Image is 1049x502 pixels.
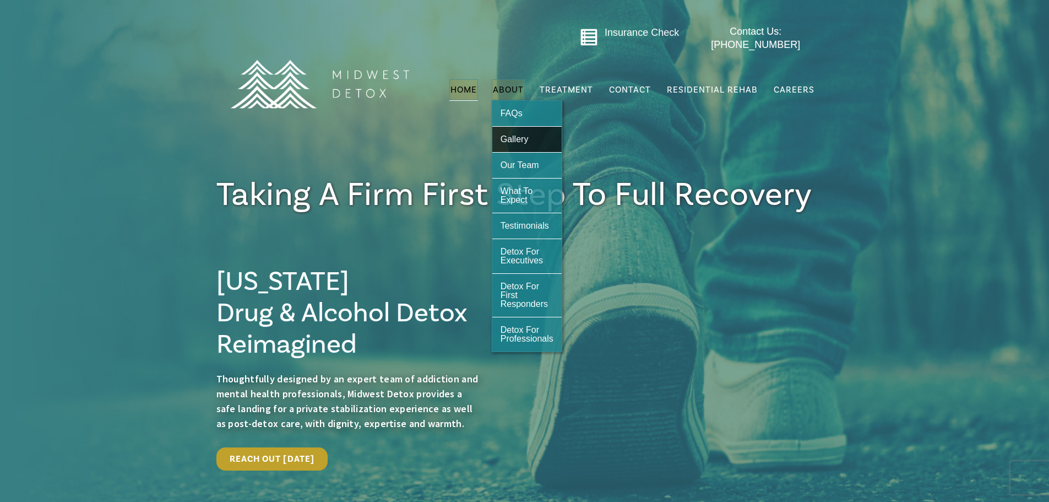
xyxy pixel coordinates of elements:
[666,79,759,100] a: Residential Rehab
[667,84,758,95] span: Residential Rehab
[216,373,479,430] span: Thoughtfully designed by an expert team of addiction and mental health professionals, Midwest Det...
[493,85,524,94] span: About
[492,153,562,178] a: Our Team
[539,79,594,100] a: Treatment
[501,282,548,309] span: Detox For First Responders
[492,79,525,100] a: About
[450,84,477,95] span: Home
[492,274,562,317] a: Detox For First Responders
[492,239,562,273] a: Detox For Executives
[492,179,562,213] a: What To Expect
[773,79,816,100] a: Careers
[492,213,562,239] a: Testimonials
[501,109,523,118] span: FAQs
[501,186,532,204] span: What To Expect
[216,265,468,361] span: [US_STATE] Drug & Alcohol Detox Reimagined
[774,84,814,95] span: Careers
[230,454,315,465] span: Reach Out [DATE]
[492,127,562,152] a: Gallery
[501,160,539,170] span: Our Team
[689,25,822,51] a: Contact Us: [PHONE_NUMBER]
[605,27,679,38] a: Insurance Check
[580,28,598,50] a: Go to midwestdetox.com/message-form-page/
[223,36,416,132] img: MD Logo Horitzontal white-01 (1) (1)
[492,317,562,352] a: Detox For Professionals
[501,221,549,230] span: Testimonials
[540,85,593,94] span: Treatment
[609,85,651,94] span: Contact
[501,325,553,343] span: Detox For Professionals
[216,174,813,216] span: Taking a firm First Step To full Recovery
[501,134,529,144] span: Gallery
[216,447,328,471] a: Reach Out [DATE]
[711,26,800,50] span: Contact Us: [PHONE_NUMBER]
[449,79,478,100] a: Home
[501,247,543,265] span: Detox For Executives
[608,79,652,100] a: Contact
[492,101,562,126] a: FAQs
